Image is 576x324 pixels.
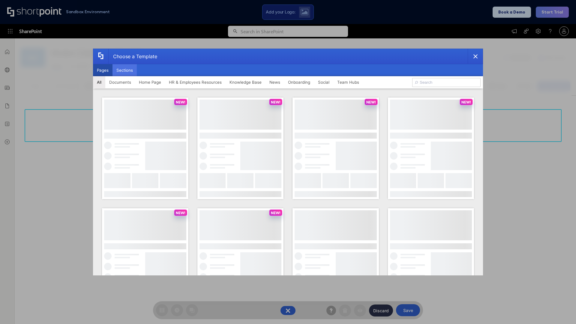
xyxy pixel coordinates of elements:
[333,76,363,88] button: Team Hubs
[93,64,112,76] button: Pages
[112,64,137,76] button: Sections
[546,295,576,324] iframe: Chat Widget
[461,100,471,104] p: NEW!
[226,76,265,88] button: Knowledge Base
[366,100,376,104] p: NEW!
[108,49,157,64] div: Choose a Template
[412,78,481,87] input: Search
[265,76,284,88] button: News
[271,211,280,215] p: NEW!
[176,100,185,104] p: NEW!
[93,76,105,88] button: All
[176,211,185,215] p: NEW!
[135,76,165,88] button: Home Page
[284,76,314,88] button: Onboarding
[93,49,483,275] div: template selector
[271,100,280,104] p: NEW!
[165,76,226,88] button: HR & Employees Resources
[105,76,135,88] button: Documents
[314,76,333,88] button: Social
